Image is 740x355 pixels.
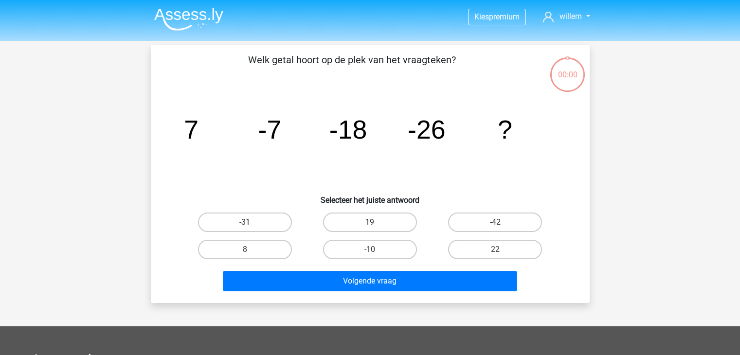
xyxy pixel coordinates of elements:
label: 19 [323,213,417,232]
button: Volgende vraag [223,271,517,291]
span: premium [489,12,520,21]
p: Welk getal hoort op de plek van het vraagteken? [166,53,538,82]
span: Kies [474,12,489,21]
label: 22 [448,240,542,259]
img: Assessly [154,8,223,31]
tspan: -18 [329,115,367,144]
label: -31 [198,213,292,232]
tspan: -7 [258,115,281,144]
tspan: ? [498,115,512,144]
label: -42 [448,213,542,232]
a: Kiespremium [469,10,525,23]
a: willem [539,11,594,22]
label: 8 [198,240,292,259]
tspan: 7 [184,115,199,144]
h6: Selecteer het juiste antwoord [166,188,574,205]
tspan: -26 [408,115,446,144]
div: 00:00 [549,56,586,81]
label: -10 [323,240,417,259]
span: willem [560,12,582,21]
